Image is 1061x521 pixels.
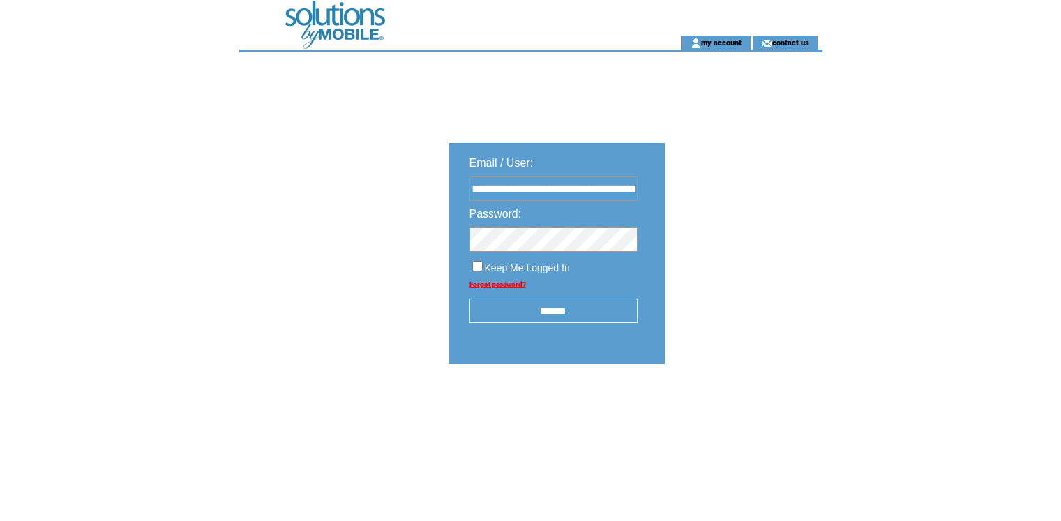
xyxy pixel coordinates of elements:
span: Email / User: [469,157,534,169]
img: account_icon.gif;jsessionid=FD20E8447F315A9234674BA30FD8A6DD [691,38,701,49]
a: contact us [772,38,809,47]
img: contact_us_icon.gif;jsessionid=FD20E8447F315A9234674BA30FD8A6DD [762,38,772,49]
span: Keep Me Logged In [485,262,570,273]
a: Forgot password? [469,280,526,288]
img: transparent.png;jsessionid=FD20E8447F315A9234674BA30FD8A6DD [705,399,775,416]
a: my account [701,38,742,47]
span: Password: [469,208,522,220]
